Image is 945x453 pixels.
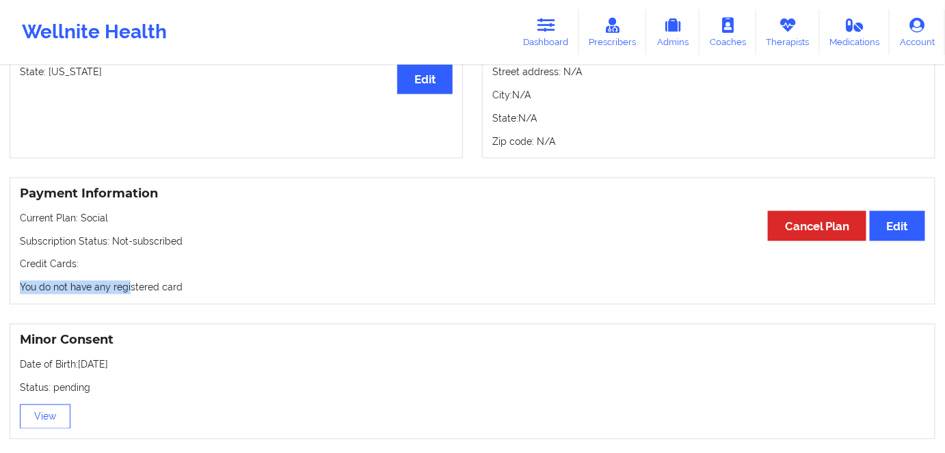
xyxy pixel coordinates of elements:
[397,65,453,94] button: Edit
[820,10,890,55] a: Medications
[514,10,579,55] a: Dashboard
[768,211,866,241] button: Cancel Plan
[870,211,925,241] button: Edit
[492,88,925,102] p: City: N/A
[579,10,647,55] a: Prescribers
[492,111,925,125] p: State: N/A
[20,65,453,79] p: State: [US_STATE]
[646,10,700,55] a: Admins
[20,333,925,348] h3: Minor Consent
[890,10,945,55] a: Account
[20,211,925,225] p: Current Plan: Social
[700,10,756,55] a: Coaches
[20,381,925,395] p: Status: pending
[20,404,70,429] button: View
[20,234,925,248] p: Subscription Status: Not-subscribed
[20,281,925,294] p: You do not have any registered card
[492,135,925,148] p: Zip code: N/A
[492,65,925,79] p: Street address: N/A
[20,186,925,202] h3: Payment Information
[20,358,925,372] p: Date of Birth: [DATE]
[756,10,820,55] a: Therapists
[20,258,925,271] p: Credit Cards:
